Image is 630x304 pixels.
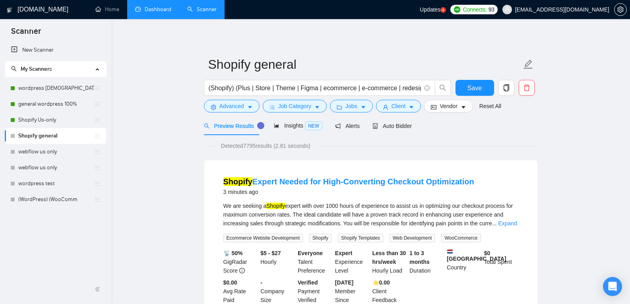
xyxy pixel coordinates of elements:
button: folderJobscaret-down [330,100,373,112]
a: webflow us only [18,160,94,176]
a: homeHome [95,6,119,13]
b: 📡 50% [223,250,243,256]
span: Scanner [5,25,47,42]
mark: Shopify [223,177,252,186]
span: folder [337,104,342,110]
img: upwork-logo.png [454,6,460,13]
span: bars [269,104,275,110]
span: holder [94,149,101,155]
b: [GEOGRAPHIC_DATA] [447,249,506,262]
span: idcard [431,104,436,110]
span: caret-down [314,104,320,110]
span: My Scanners [11,66,52,72]
b: [DATE] [335,279,353,286]
span: WooCommerce [441,234,481,242]
mark: Shopify [266,203,285,209]
span: holder [94,133,101,139]
span: caret-down [247,104,253,110]
span: 93 [488,5,494,14]
span: NEW [305,122,322,130]
span: caret-down [361,104,366,110]
a: Expand [498,220,517,227]
div: We are seeking a expert with over 1000 hours of experience to assist us in optimizing our checkou... [223,201,518,228]
span: Advanced [219,102,244,110]
b: Less than 30 hrs/week [372,250,406,265]
span: robot [372,123,378,129]
span: My Scanners [21,66,52,72]
span: Vendor [440,102,457,110]
span: Jobs [345,102,357,110]
div: Talent Preference [296,249,333,275]
a: Shopify general [18,128,94,144]
span: Auto Bidder [372,123,412,129]
button: userClientcaret-down [376,100,421,112]
span: copy [499,84,514,91]
text: 5 [442,8,444,12]
span: Preview Results [204,123,261,129]
span: caret-down [409,104,414,110]
a: general wordpress 100% [18,96,94,112]
span: delete [519,84,534,91]
span: caret-down [461,104,466,110]
b: Everyone [298,250,323,256]
span: notification [335,123,341,129]
li: webflow us only [5,144,106,160]
span: holder [94,85,101,91]
a: setting [614,6,627,13]
li: Shopify Us-only [5,112,106,128]
li: (WordPress) (WooComm [5,192,106,207]
a: wordpress [DEMOGRAPHIC_DATA]-only 100% [18,80,94,96]
div: Open Intercom Messenger [603,277,622,296]
b: $0.00 [223,279,237,286]
b: Expert [335,250,353,256]
b: - [260,279,262,286]
li: wordpress test [5,176,106,192]
span: double-left [95,285,103,293]
span: holder [94,196,101,203]
button: settingAdvancedcaret-down [204,100,260,112]
span: Shopify Templates [338,234,383,242]
div: 3 minutes ago [223,187,474,197]
span: user [383,104,388,110]
span: edit [523,59,533,70]
span: info-circle [425,85,430,91]
div: Country [445,249,483,275]
span: holder [94,117,101,123]
a: webflow us only [18,144,94,160]
div: Total Spent [483,249,520,275]
span: info-circle [239,268,245,273]
button: barsJob Categorycaret-down [263,100,327,112]
b: $5 - $27 [260,250,281,256]
b: Verified [298,279,318,286]
a: New Scanner [11,42,100,58]
span: Insights [274,122,322,129]
div: Tooltip anchor [257,122,264,129]
span: Save [467,83,482,93]
span: holder [94,101,101,107]
a: dashboardDashboard [135,6,171,13]
button: setting [614,3,627,16]
div: GigRadar Score [222,249,259,275]
span: holder [94,165,101,171]
button: delete [519,80,535,96]
span: setting [211,104,216,110]
span: search [204,123,209,129]
div: Experience Level [333,249,371,275]
span: ... [492,220,497,227]
li: Shopify general [5,128,106,144]
a: 5 [440,7,446,13]
span: Shopify [309,234,331,242]
b: ⭐️ 0.00 [372,279,390,286]
a: ShopifyExpert Needed for High-Converting Checkout Optimization [223,177,474,186]
img: 🇳🇱 [447,249,453,254]
span: Detected 7795 results (2.81 seconds) [215,141,316,150]
button: idcardVendorcaret-down [424,100,473,112]
li: wordpress US-only 100% [5,80,106,96]
li: general wordpress 100% [5,96,106,112]
span: user [504,7,510,12]
span: Updates [420,6,440,13]
div: Hourly Load [371,249,408,275]
li: webflow us only [5,160,106,176]
a: Shopify Us-only [18,112,94,128]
